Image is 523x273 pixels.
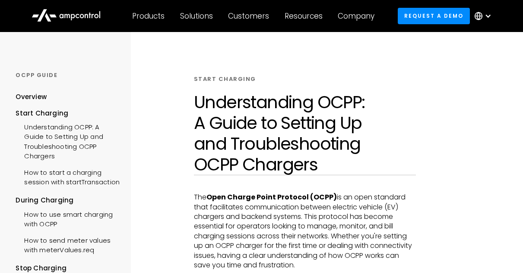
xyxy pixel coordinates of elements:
a: How to start a charging session with startTransaction [16,164,120,189]
p: The is an open standard that facilitates communication between electric vehicle (EV) chargers and... [194,193,416,270]
div: Products [132,11,165,21]
div: Resources [285,11,323,21]
a: How to use smart charging with OCPP [16,206,120,231]
div: Customers [228,11,269,21]
div: Solutions [180,11,213,21]
div: Company [338,11,374,21]
a: Request a demo [398,8,470,24]
div: START CHARGING [194,75,256,83]
div: Stop Charging [16,263,120,273]
a: Overview [16,92,47,108]
div: During Charging [16,196,120,205]
h1: Understanding OCPP: A Guide to Setting Up and Troubleshooting OCPP Chargers [194,92,416,175]
div: OCPP GUIDE [16,71,120,79]
div: Overview [16,92,47,102]
div: Start Charging [16,109,120,118]
a: How to send meter values with meterValues.req [16,231,120,257]
strong: Open Charge Point Protocol (OCPP) [206,192,337,202]
a: Understanding OCPP: A Guide to Setting Up and Troubleshooting OCPP Chargers [16,118,120,164]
